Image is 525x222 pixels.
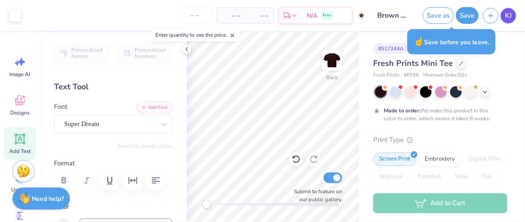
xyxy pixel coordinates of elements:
[413,36,424,47] span: ☝️
[373,170,409,184] div: Applique
[384,107,493,122] div: We make this product in this color to order, which means it takes 8 weeks.
[373,72,399,79] span: Fresh Prints
[54,81,173,93] div: Text Tool
[449,170,474,184] div: Vinyl
[71,47,104,59] span: Personalized Names
[404,72,419,79] span: # FP38
[10,109,30,116] span: Designs
[54,202,173,212] label: Color
[136,102,173,113] button: Add Font
[11,186,29,193] span: Upload
[307,11,317,20] span: N/A
[373,135,507,145] div: Print Type
[505,11,512,21] span: KJ
[411,170,447,184] div: Transfers
[373,43,409,54] div: # 517244A
[501,8,516,23] a: KJ
[54,102,67,112] label: Font
[407,29,495,54] div: Save before you leave.
[178,8,212,23] input: – –
[251,11,268,20] span: – –
[419,153,461,166] div: Embroidery
[323,51,341,69] img: Back
[117,142,173,149] button: Switch to Greek Letters
[456,7,479,24] button: Save
[423,7,454,24] button: Save as
[289,188,342,203] label: Submit to feature on our public gallery.
[135,47,167,59] span: Personalized Numbers
[373,153,416,166] div: Screen Print
[423,72,467,79] span: Minimum Order: 50 +
[222,11,240,20] span: – –
[151,29,240,41] div: Enter quantity to see the price.
[323,12,331,19] span: Free
[9,148,31,155] span: Add Text
[54,158,173,168] label: Format
[54,43,109,63] button: Personalized Names
[117,43,173,63] button: Personalized Numbers
[477,170,498,184] div: Foil
[373,58,453,69] span: Fresh Prints Mini Tee
[371,7,414,24] input: Untitled Design
[463,153,506,166] div: Digital Print
[384,107,421,114] strong: Made to order:
[202,200,211,209] div: Accessibility label
[326,73,338,81] div: Back
[10,71,31,78] span: Image AI
[32,195,64,203] strong: Need help?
